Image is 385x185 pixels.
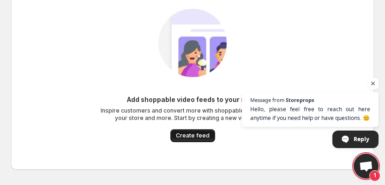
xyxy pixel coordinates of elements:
a: Open chat [354,154,379,179]
span: Message from [250,97,284,102]
button: Create feed [170,129,215,142]
span: 1 [369,170,380,181]
span: Hello, please feel free to reach out here anytime if you need help or have questions. 😊 [250,105,370,122]
h6: Add shoppable video feeds to your store [127,95,259,104]
p: Inspire customers and convert more with shoppable videos across your store and more. Start by cre... [100,107,285,122]
span: Storeprops [286,97,314,102]
span: Reply [354,131,369,147]
span: Create feed [176,132,210,139]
